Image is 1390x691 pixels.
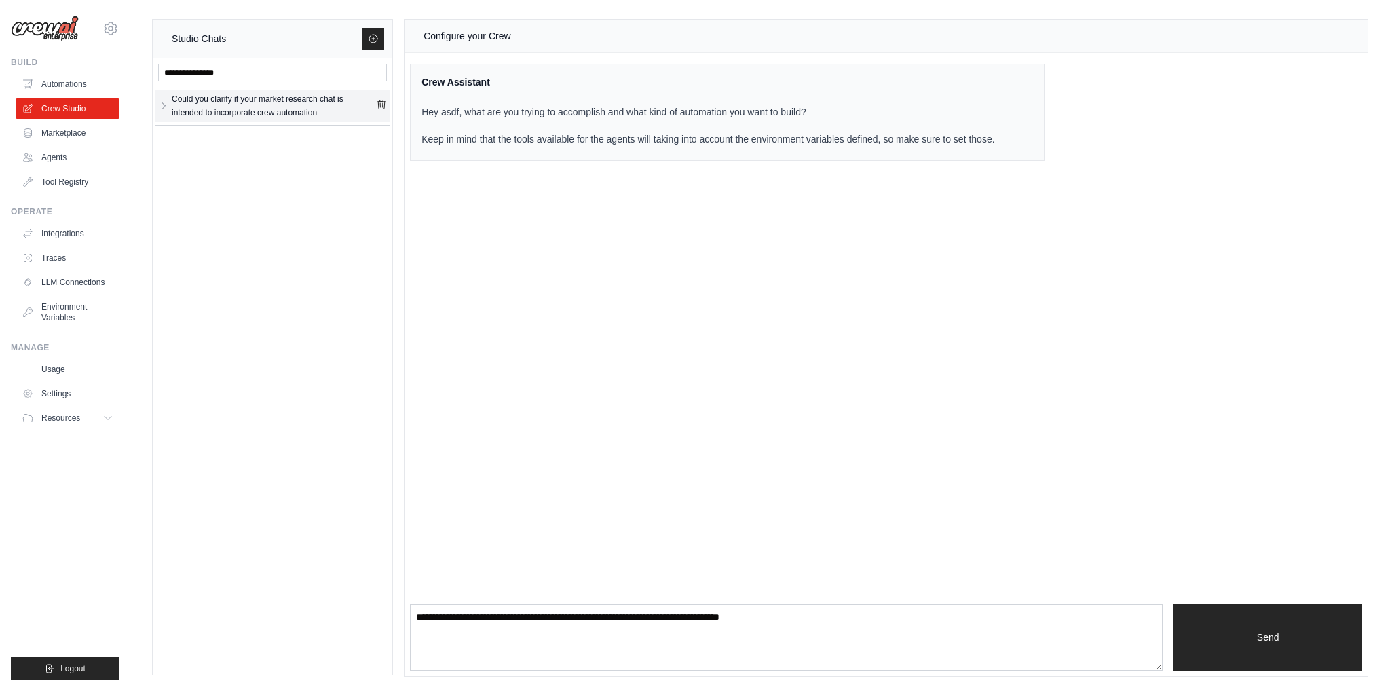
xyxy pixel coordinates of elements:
div: Manage [11,342,119,353]
a: Settings [16,383,119,405]
a: Integrations [16,223,119,244]
a: Environment Variables [16,296,119,329]
img: Logo [11,16,79,41]
a: Crew Studio [16,98,119,119]
p: Hey asdf, what are you trying to accomplish and what kind of automation you want to build? Keep i... [421,105,994,146]
div: Studio Chats [172,31,226,47]
button: Send [1173,604,1362,671]
div: Crew Assistant [421,75,994,89]
div: Build [11,57,119,68]
a: Agents [16,147,119,168]
a: Traces [16,247,119,269]
div: Configure your Crew [424,28,510,44]
a: Tool Registry [16,171,119,193]
button: Logout [11,657,119,680]
div: Could you clarify if your market research chat is intended to incorporate crew automation [172,92,376,119]
a: Could you clarify if your market research chat is intended to incorporate crew automation [169,92,376,119]
div: Operate [11,206,119,217]
a: Automations [16,73,119,95]
a: Marketplace [16,122,119,144]
span: Resources [41,413,80,424]
button: Resources [16,407,119,429]
a: LLM Connections [16,272,119,293]
a: Usage [16,358,119,380]
span: Logout [60,663,86,674]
